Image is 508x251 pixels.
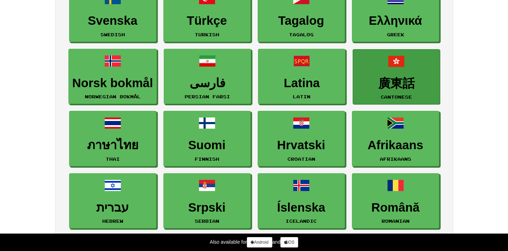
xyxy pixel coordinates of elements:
[167,14,247,28] h3: Türkçe
[356,14,435,28] h3: Ελληνικά
[163,111,251,166] a: SuomiFinnish
[262,201,341,214] h3: Íslenska
[287,157,315,161] small: Croatian
[73,201,153,214] h3: עברית
[262,14,341,28] h3: Tagalog
[286,219,317,223] small: Icelandic
[106,157,120,161] small: Thai
[167,201,247,214] h3: Srpski
[73,138,153,152] h3: ภาษาไทย
[164,49,251,104] a: فارسیPersian Farsi
[262,76,341,90] h3: Latina
[73,14,153,28] h3: Svenska
[247,237,272,248] a: Android
[72,76,153,90] h3: Norsk bokmål
[68,49,157,104] a: Norsk bokmålNorwegian Bokmål
[262,138,341,152] h3: Hrvatski
[381,94,412,99] small: Cantonese
[356,201,435,214] h3: Română
[163,173,251,229] a: SrpskiSerbian
[195,219,219,223] small: Serbian
[195,157,219,161] small: Finnish
[69,111,156,166] a: ภาษาไทยThai
[185,94,230,99] small: Persian Farsi
[280,237,298,248] a: iOS
[258,111,345,166] a: HrvatskiCroatian
[352,111,439,166] a: AfrikaansAfrikaans
[382,219,410,223] small: Romanian
[356,77,436,90] h3: 廣東話
[85,94,141,99] small: Norwegian Bokmål
[352,173,439,229] a: RomânăRomanian
[102,219,123,223] small: Hebrew
[258,49,345,104] a: LatinaLatin
[356,138,435,152] h3: Afrikaans
[353,49,440,105] a: 廣東話Cantonese
[69,173,156,229] a: עבריתHebrew
[101,32,125,37] small: Swedish
[195,32,219,37] small: Turkish
[258,173,345,229] a: ÍslenskaIcelandic
[168,76,247,90] h3: فارسی
[167,138,247,152] h3: Suomi
[289,32,314,37] small: Tagalog
[293,94,310,99] small: Latin
[387,32,404,37] small: Greek
[380,157,411,161] small: Afrikaans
